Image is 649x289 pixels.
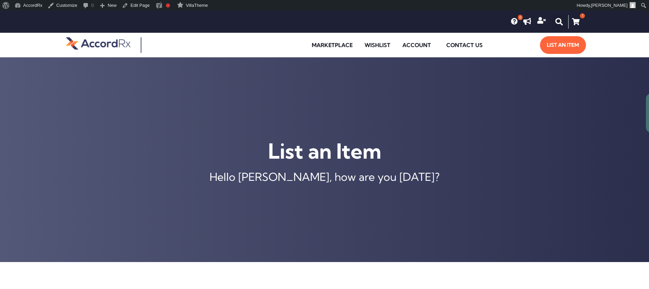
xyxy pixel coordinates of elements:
[580,13,585,18] div: 1
[3,138,646,164] h1: List an Item
[359,37,396,53] a: Wishlist
[441,37,488,53] a: Contact Us
[540,36,586,54] a: List an Item
[397,37,439,53] a: Account
[511,18,518,25] a: 0
[591,3,628,8] span: [PERSON_NAME]
[568,15,583,29] a: 1
[547,40,579,50] span: List an Item
[518,15,523,20] span: 0
[66,36,130,50] img: default-logo
[166,3,170,8] div: Focus keyphrase not set
[3,171,646,182] div: Hello [PERSON_NAME], how are you [DATE]?
[307,37,358,53] a: Marketplace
